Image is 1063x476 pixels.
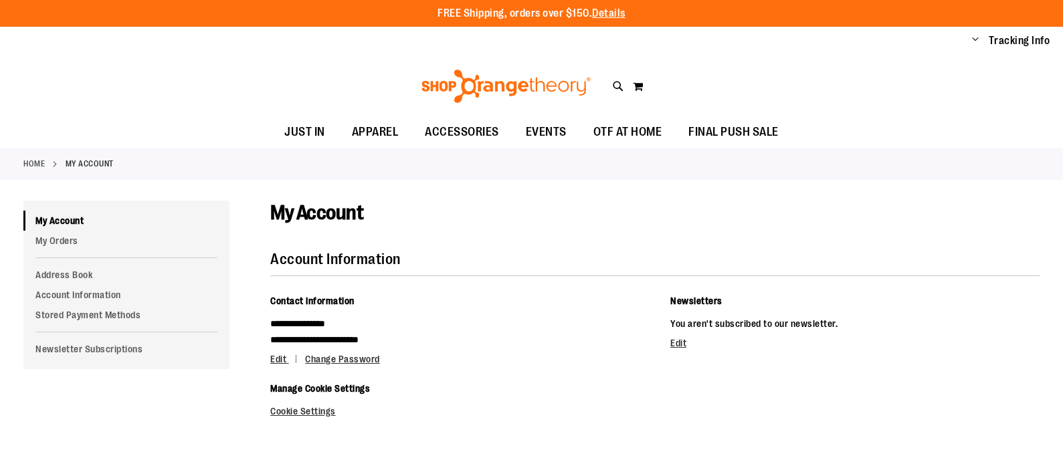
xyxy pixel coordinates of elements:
span: FINAL PUSH SALE [688,117,779,147]
a: Tracking Info [989,33,1050,48]
span: My Account [270,201,363,224]
a: Address Book [23,265,229,285]
p: FREE Shipping, orders over $150. [438,6,625,21]
span: Newsletters [670,295,722,306]
a: JUST IN [271,117,339,148]
a: Newsletter Subscriptions [23,339,229,359]
span: Contact Information [270,295,355,306]
span: Manage Cookie Settings [270,383,370,394]
button: Account menu [972,34,979,47]
a: Edit [270,354,303,364]
a: APPAREL [339,117,412,148]
a: Details [592,7,625,19]
a: Account Information [23,285,229,305]
strong: My Account [66,158,114,170]
a: My Orders [23,231,229,251]
a: OTF AT HOME [580,117,676,148]
span: ACCESSORIES [425,117,499,147]
span: JUST IN [284,117,325,147]
a: Home [23,158,45,170]
a: My Account [23,211,229,231]
span: OTF AT HOME [593,117,662,147]
span: EVENTS [526,117,567,147]
img: Shop Orangetheory [419,70,593,103]
a: Stored Payment Methods [23,305,229,325]
span: APPAREL [352,117,399,147]
a: Change Password [305,354,380,364]
a: Edit [670,338,686,348]
strong: Account Information [270,251,401,267]
a: FINAL PUSH SALE [675,117,792,148]
p: You aren't subscribed to our newsletter. [670,316,1040,332]
span: Edit [270,354,286,364]
a: ACCESSORIES [411,117,512,148]
a: Cookie Settings [270,406,336,416]
a: EVENTS [512,117,580,148]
